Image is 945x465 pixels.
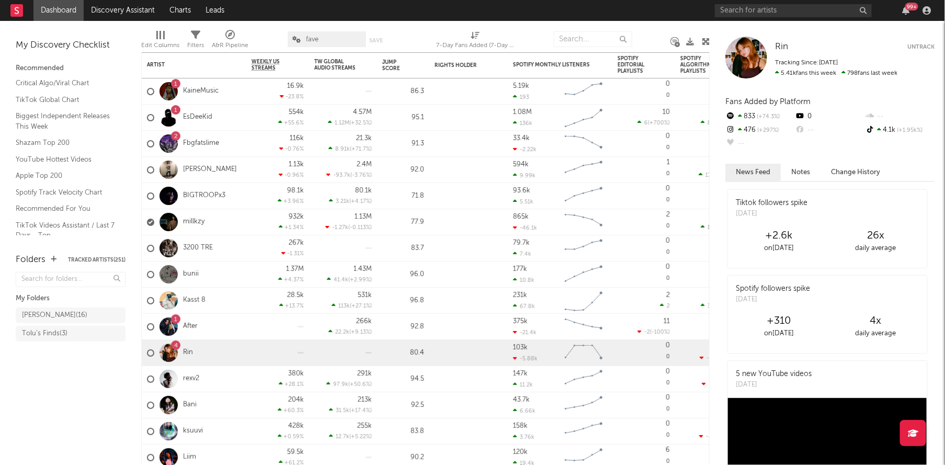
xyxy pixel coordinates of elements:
div: Folders [16,254,45,266]
div: 0 [680,235,733,261]
div: 90.2 [382,451,424,464]
span: 41.4k [334,277,348,283]
div: 80.1k [355,187,372,194]
a: TikTok Global Chart [16,94,115,106]
div: 0 [618,131,670,156]
span: +5.22 % [351,434,370,440]
div: 0 [666,421,670,427]
div: 0 [618,183,670,209]
svg: Chart title [560,418,607,445]
div: 79.7k [513,240,530,246]
svg: Chart title [560,262,607,288]
span: 22.2k [335,330,349,335]
div: 96.0 [382,268,424,281]
div: [DATE] [736,209,807,219]
div: Jump Score [382,59,408,72]
button: 99+ [902,6,909,15]
svg: Chart title [560,314,607,340]
div: Spotify followers spike [736,283,810,294]
svg: Chart title [560,131,607,157]
button: Tracked Artists(251) [68,257,126,263]
div: ( ) [637,328,670,335]
div: -1.31 % [281,250,304,257]
div: TW Global Audio Streams [314,59,356,71]
span: Rin [775,42,788,51]
div: 11.2k [513,381,533,388]
div: 0 [680,131,733,156]
div: daily average [827,327,924,340]
div: +1.34 % [279,224,304,231]
div: 16.9k [287,83,304,89]
div: Spotify Editorial Playlists [618,55,654,74]
div: -- [725,137,795,151]
div: 177k [513,266,527,273]
div: 86.3 [382,85,424,98]
span: -3.76 % [352,173,370,178]
div: -0.96 % [279,172,304,178]
div: A&R Pipeline [212,39,248,52]
div: ( ) [328,328,372,335]
div: ( ) [700,355,733,361]
a: KaineMusic [183,87,219,96]
div: 255k [357,423,372,429]
svg: Chart title [560,288,607,314]
div: 0 [666,81,670,87]
div: 116k [290,135,304,142]
div: 6 [666,447,670,453]
div: 103k [513,344,528,351]
a: Recommended For You [16,203,115,214]
div: 92.8 [382,321,424,333]
div: Rights Holder [435,62,487,69]
span: 6 [644,120,648,126]
div: 0 [680,262,733,287]
div: ( ) [326,172,372,178]
div: Tiktok followers spike [736,198,807,209]
span: Fans Added by Platform [725,98,811,106]
div: 833 [725,110,795,123]
span: Tracking Since: [DATE] [775,60,838,66]
div: 0 [680,78,733,104]
span: 5.41k fans this week [775,70,836,76]
div: 92.0 [382,164,424,176]
span: fave [306,36,319,43]
div: 7-Day Fans Added (7-Day Fans Added) [436,39,515,52]
span: 3.21k [336,199,349,205]
a: Fbgfatslime [183,139,219,148]
a: BIGTROOPx3 [183,191,225,200]
div: ( ) [328,119,372,126]
div: 531k [358,292,372,299]
div: 0 [618,209,670,235]
button: News Feed [725,164,781,181]
div: 2 [666,211,670,218]
div: +4.37 % [278,276,304,283]
div: 0 [666,394,670,401]
div: -- [865,110,935,123]
a: Apple Top 200 [16,170,115,182]
a: millkzy [183,218,204,226]
div: [PERSON_NAME] ( 16 ) [22,309,87,322]
div: +55.6 % [278,119,304,126]
div: ( ) [637,119,670,126]
div: 231k [513,292,527,299]
div: 266k [356,318,372,325]
div: ( ) [332,302,372,309]
div: Recommended [16,62,126,75]
svg: Chart title [560,157,607,183]
div: 98.1k [287,187,304,194]
svg: Chart title [560,78,607,105]
span: -0.113 % [350,225,370,231]
a: EsDeeKid [183,113,212,122]
span: +27.1 % [351,303,370,309]
div: ( ) [325,224,372,231]
div: 95.1 [382,111,424,124]
div: 428k [288,423,304,429]
span: -1.27k [332,225,348,231]
div: 213k [358,396,372,403]
span: +9.13 % [351,330,370,335]
div: Filters [187,39,204,52]
div: 93.6k [513,187,530,194]
span: 798 fans last week [775,70,897,76]
span: +1.95k % [896,128,923,133]
div: 136k [513,120,532,127]
a: ksuuvi [183,427,203,436]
